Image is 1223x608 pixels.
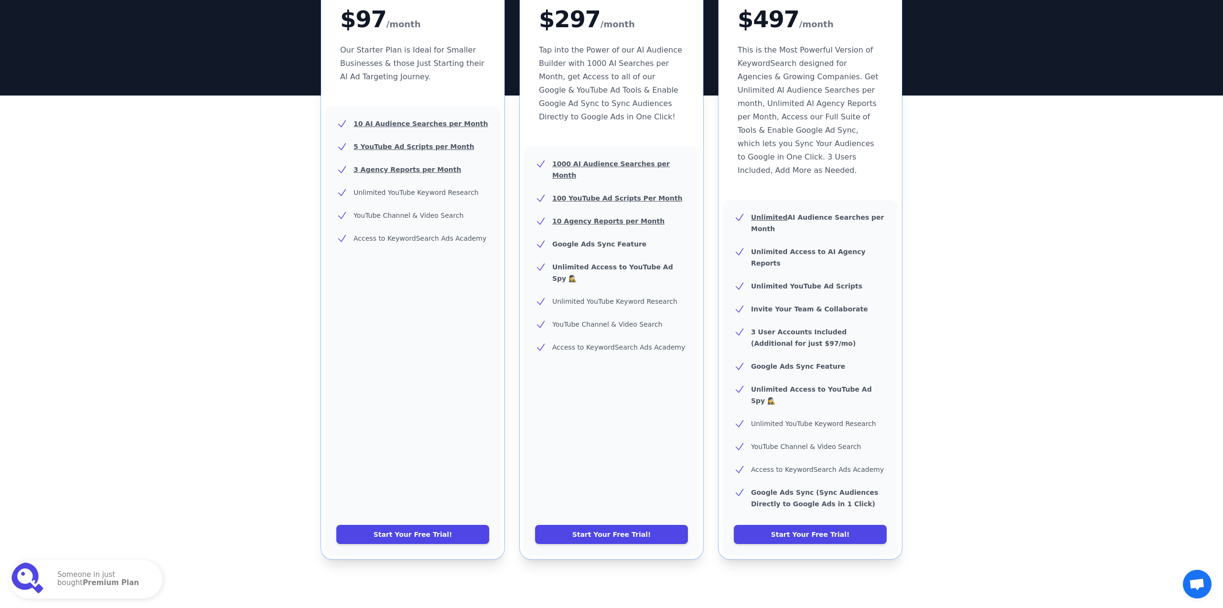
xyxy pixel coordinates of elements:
[57,571,153,588] p: Someone in just bought
[751,282,862,290] b: Unlimited YouTube Ad Scripts
[11,562,46,597] img: Premium Plan
[751,363,845,370] b: Google Ads Sync Feature
[539,8,684,32] div: $ 297
[751,213,788,221] u: Unlimited
[751,305,868,313] b: Invite Your Team & Collaborate
[738,45,878,175] span: This is the Most Powerful Version of KeywordSearch designed for Agencies & Growing Companies. Get...
[354,166,461,173] u: 3 Agency Reports per Month
[552,217,665,225] u: 10 Agency Reports per Month
[751,443,861,450] span: YouTube Channel & Video Search
[83,578,139,587] strong: Premium Plan
[734,525,887,544] a: Start Your Free Trial!
[386,17,421,32] span: /month
[539,45,682,121] span: Tap into the Power of our AI Audience Builder with 1000 AI Searches per Month, get Access to all ...
[552,320,662,328] span: YouTube Channel & Video Search
[336,525,489,544] a: Start Your Free Trial!
[799,17,834,32] span: /month
[601,17,635,32] span: /month
[354,143,474,150] u: 5 YouTube Ad Scripts per Month
[354,235,486,242] span: Access to KeywordSearch Ads Academy
[751,489,878,508] b: Google Ads Sync (Sync Audiences Directly to Google Ads in 1 Click)
[340,8,485,32] div: $ 97
[552,160,670,179] u: 1000 AI Audience Searches per Month
[1183,570,1212,598] a: Açık sohbet
[552,263,673,282] b: Unlimited Access to YouTube Ad Spy 🕵️‍♀️
[751,213,884,233] b: AI Audience Searches per Month
[354,120,488,128] u: 10 AI Audience Searches per Month
[751,466,884,473] span: Access to KeywordSearch Ads Academy
[552,194,682,202] u: 100 YouTube Ad Scripts Per Month
[751,385,872,405] b: Unlimited Access to YouTube Ad Spy 🕵️‍♀️
[535,525,688,544] a: Start Your Free Trial!
[552,298,677,305] span: Unlimited YouTube Keyword Research
[340,45,484,81] span: Our Starter Plan is Ideal for Smaller Businesses & those Just Starting their AI Ad Targeting Jour...
[552,343,685,351] span: Access to KeywordSearch Ads Academy
[738,8,883,32] div: $ 497
[552,240,646,248] b: Google Ads Sync Feature
[751,328,856,347] b: 3 User Accounts Included (Additional for just $97/mo)
[751,420,876,427] span: Unlimited YouTube Keyword Research
[751,248,866,267] b: Unlimited Access to AI Agency Reports
[354,212,463,219] span: YouTube Channel & Video Search
[354,189,479,196] span: Unlimited YouTube Keyword Research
